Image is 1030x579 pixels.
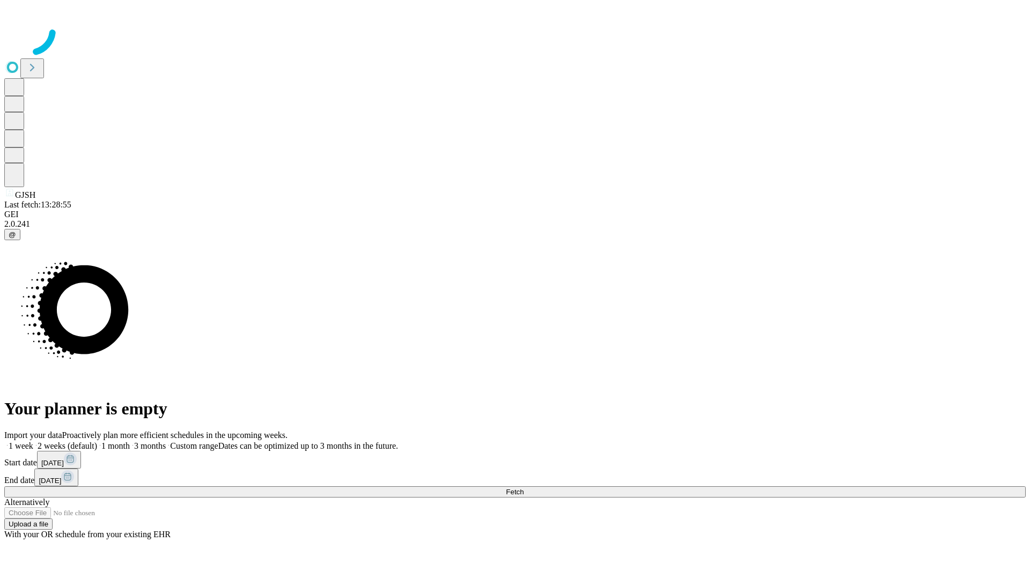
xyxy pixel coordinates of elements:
[41,459,64,467] span: [DATE]
[4,200,71,209] span: Last fetch: 13:28:55
[4,518,53,530] button: Upload a file
[4,399,1026,419] h1: Your planner is empty
[9,441,33,450] span: 1 week
[39,477,61,485] span: [DATE]
[506,488,524,496] span: Fetch
[4,451,1026,469] div: Start date
[34,469,78,486] button: [DATE]
[4,210,1026,219] div: GEI
[4,486,1026,498] button: Fetch
[101,441,130,450] span: 1 month
[9,231,16,239] span: @
[4,530,171,539] span: With your OR schedule from your existing EHR
[170,441,218,450] span: Custom range
[218,441,398,450] span: Dates can be optimized up to 3 months in the future.
[4,469,1026,486] div: End date
[4,498,49,507] span: Alternatively
[134,441,166,450] span: 3 months
[4,219,1026,229] div: 2.0.241
[37,451,81,469] button: [DATE]
[4,430,62,440] span: Import your data
[15,190,35,199] span: GJSH
[38,441,97,450] span: 2 weeks (default)
[4,229,20,240] button: @
[62,430,288,440] span: Proactively plan more efficient schedules in the upcoming weeks.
